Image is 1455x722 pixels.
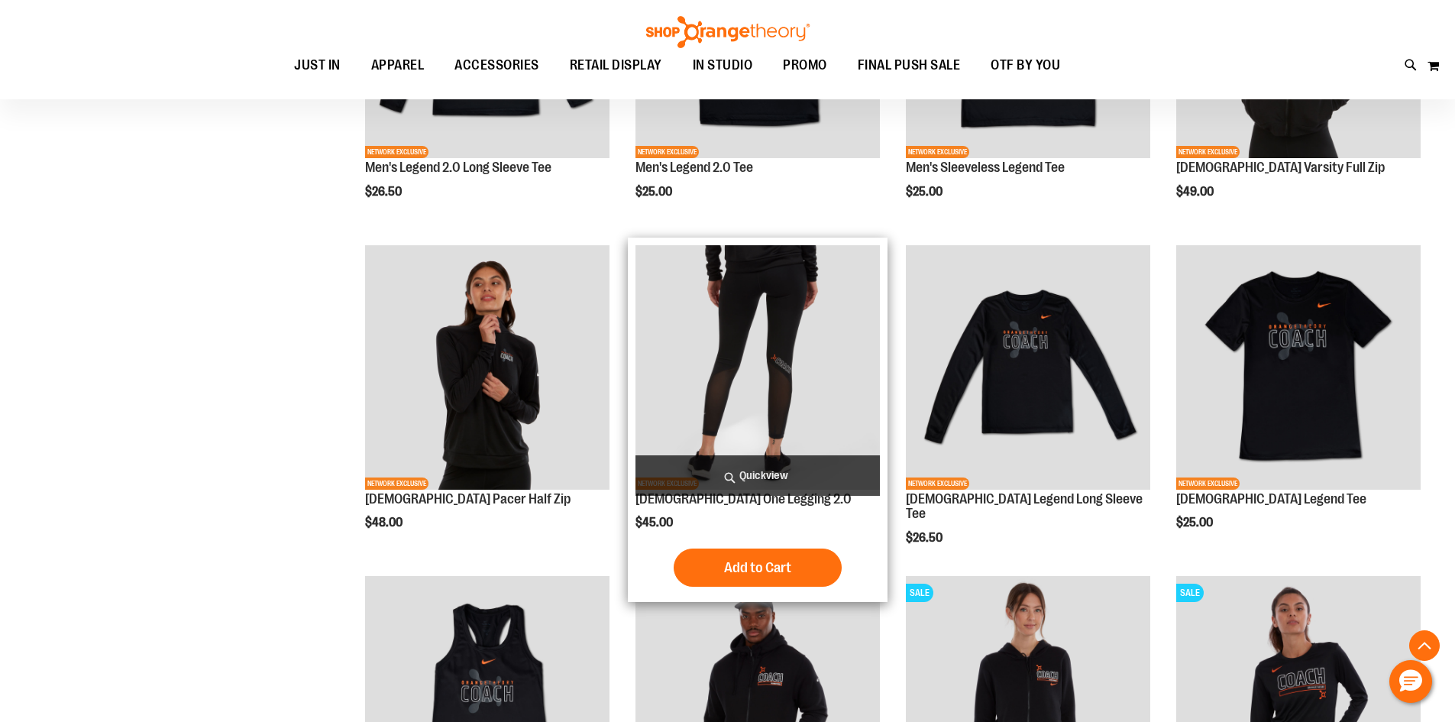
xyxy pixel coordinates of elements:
[294,48,341,83] span: JUST IN
[628,238,888,603] div: product
[1389,660,1432,703] button: Hello, have a question? Let’s chat.
[1176,584,1204,602] span: SALE
[1176,160,1385,175] a: [DEMOGRAPHIC_DATA] Varsity Full Zip
[1176,478,1240,490] span: NETWORK EXCLUSIVE
[906,491,1143,522] a: [DEMOGRAPHIC_DATA] Legend Long Sleeve Tee
[365,185,404,199] span: $26.50
[635,516,675,529] span: $45.00
[677,48,768,83] a: IN STUDIO
[365,146,428,158] span: NETWORK EXCLUSIVE
[356,48,440,83] a: APPAREL
[570,48,662,83] span: RETAIL DISPLAY
[279,48,356,83] a: JUST IN
[842,48,976,83] a: FINAL PUSH SALE
[365,516,405,529] span: $48.00
[906,478,969,490] span: NETWORK EXCLUSIVE
[898,238,1158,584] div: product
[975,48,1075,83] a: OTF BY YOU
[365,160,551,175] a: Men's Legend 2.0 Long Sleeve Tee
[906,185,945,199] span: $25.00
[724,559,791,576] span: Add to Cart
[365,491,571,507] a: [DEMOGRAPHIC_DATA] Pacer Half Zip
[1176,245,1421,492] a: OTF Ladies Coach FA23 Legend SS Tee - Black primary imageNETWORK EXCLUSIVE
[644,16,812,48] img: Shop Orangetheory
[365,245,609,492] a: OTF Ladies Coach FA23 Pacer Half Zip - Black primary imageNETWORK EXCLUSIVE
[906,584,933,602] span: SALE
[635,455,880,496] a: Quickview
[635,185,674,199] span: $25.00
[1176,185,1216,199] span: $49.00
[635,146,699,158] span: NETWORK EXCLUSIVE
[365,245,609,490] img: OTF Ladies Coach FA23 Pacer Half Zip - Black primary image
[371,48,425,83] span: APPAREL
[906,531,945,545] span: $26.50
[693,48,753,83] span: IN STUDIO
[1176,491,1366,507] a: [DEMOGRAPHIC_DATA] Legend Tee
[906,146,969,158] span: NETWORK EXCLUSIVE
[635,491,852,507] a: [DEMOGRAPHIC_DATA] One Legging 2.0
[858,48,961,83] span: FINAL PUSH SALE
[635,160,753,175] a: Men's Legend 2.0 Tee
[365,478,428,490] span: NETWORK EXCLUSIVE
[783,48,827,83] span: PROMO
[1176,245,1421,490] img: OTF Ladies Coach FA23 Legend SS Tee - Black primary image
[906,245,1150,490] img: OTF Ladies Coach FA23 Legend LS Tee - Black primary image
[1176,516,1215,529] span: $25.00
[1409,630,1440,661] button: Back To Top
[906,245,1150,492] a: OTF Ladies Coach FA23 Legend LS Tee - Black primary imageNETWORK EXCLUSIVE
[357,238,617,569] div: product
[906,160,1065,175] a: Men's Sleeveless Legend Tee
[635,245,880,492] a: OTF Ladies Coach FA23 One Legging 2.0 - Black primary imageNETWORK EXCLUSIVE
[454,48,539,83] span: ACCESSORIES
[555,48,677,83] a: RETAIL DISPLAY
[768,48,842,83] a: PROMO
[991,48,1060,83] span: OTF BY YOU
[1176,146,1240,158] span: NETWORK EXCLUSIVE
[674,549,842,587] button: Add to Cart
[635,245,880,490] img: OTF Ladies Coach FA23 One Legging 2.0 - Black primary image
[1169,238,1428,569] div: product
[439,48,555,83] a: ACCESSORIES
